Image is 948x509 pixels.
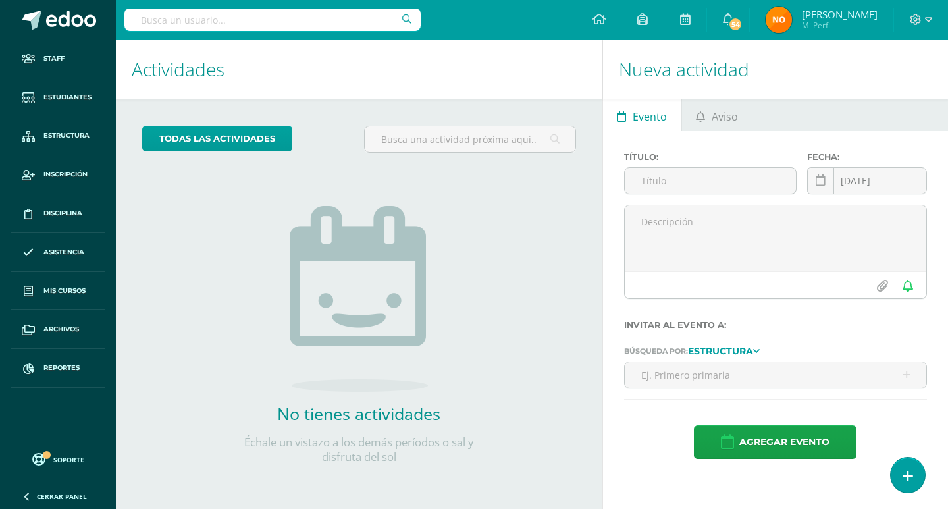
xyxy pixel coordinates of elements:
[694,425,856,459] button: Agregar evento
[43,169,88,180] span: Inscripción
[132,40,587,99] h1: Actividades
[625,168,796,194] input: Título
[11,349,105,388] a: Reportes
[624,152,797,162] label: Título:
[43,130,90,141] span: Estructura
[227,402,490,425] h2: No tienes actividades
[227,435,490,464] p: Échale un vistazo a los demás períodos o sal y disfruta del sol
[625,362,926,388] input: Ej. Primero primaria
[43,208,82,219] span: Disciplina
[142,126,292,151] a: todas las Actividades
[728,17,743,32] span: 54
[43,247,84,257] span: Asistencia
[624,320,927,330] label: Invitar al evento a:
[11,310,105,349] a: Archivos
[365,126,575,152] input: Busca una actividad próxima aquí...
[43,324,79,335] span: Archivos
[802,8,878,21] span: [PERSON_NAME]
[603,99,681,131] a: Evento
[53,455,84,464] span: Soporte
[688,345,753,357] strong: Estructura
[43,92,92,103] span: Estudiantes
[11,117,105,156] a: Estructura
[37,492,87,501] span: Cerrar panel
[682,99,752,131] a: Aviso
[43,53,65,64] span: Staff
[290,206,428,392] img: no_activities.png
[11,40,105,78] a: Staff
[43,286,86,296] span: Mis cursos
[807,152,927,162] label: Fecha:
[11,272,105,311] a: Mis cursos
[11,155,105,194] a: Inscripción
[802,20,878,31] span: Mi Perfil
[624,346,688,356] span: Búsqueda por:
[16,450,100,468] a: Soporte
[43,363,80,373] span: Reportes
[11,194,105,233] a: Disciplina
[766,7,792,33] img: 5ab026cfe20b66e6dbc847002bf25bcf.png
[712,101,738,132] span: Aviso
[739,426,829,458] span: Agregar evento
[633,101,667,132] span: Evento
[11,78,105,117] a: Estudiantes
[11,233,105,272] a: Asistencia
[688,346,760,355] a: Estructura
[619,40,932,99] h1: Nueva actividad
[124,9,421,31] input: Busca un usuario...
[808,168,926,194] input: Fecha de entrega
